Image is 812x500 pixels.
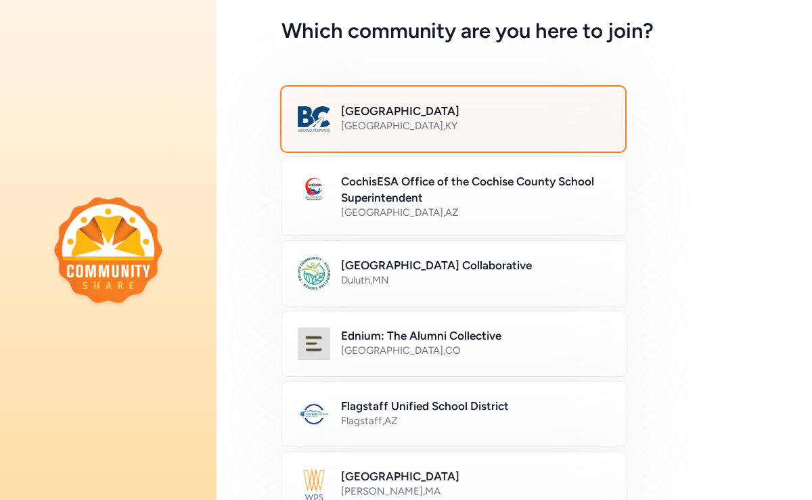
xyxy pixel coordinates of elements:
[341,173,610,206] h2: CochisESA Office of the Cochise County School Superintendent
[341,484,610,498] div: [PERSON_NAME] , MA
[341,398,610,414] h2: Flagstaff Unified School District
[298,103,330,135] img: Logo
[298,173,330,206] img: Logo
[341,414,610,428] div: Flagstaff , AZ
[341,273,610,287] div: Duluth , MN
[298,398,330,430] img: Logo
[341,119,609,133] div: [GEOGRAPHIC_DATA] , KY
[341,257,610,273] h2: [GEOGRAPHIC_DATA] Collaborative
[341,344,610,357] div: [GEOGRAPHIC_DATA] , CO
[341,206,610,219] div: [GEOGRAPHIC_DATA] , AZ
[298,327,330,360] img: Logo
[341,103,609,119] h2: [GEOGRAPHIC_DATA]
[341,468,610,484] h2: [GEOGRAPHIC_DATA]
[54,197,162,303] img: logo
[298,257,330,290] img: Logo
[281,19,747,43] h5: Which community are you here to join?
[341,327,610,344] h2: Ednium: The Alumni Collective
